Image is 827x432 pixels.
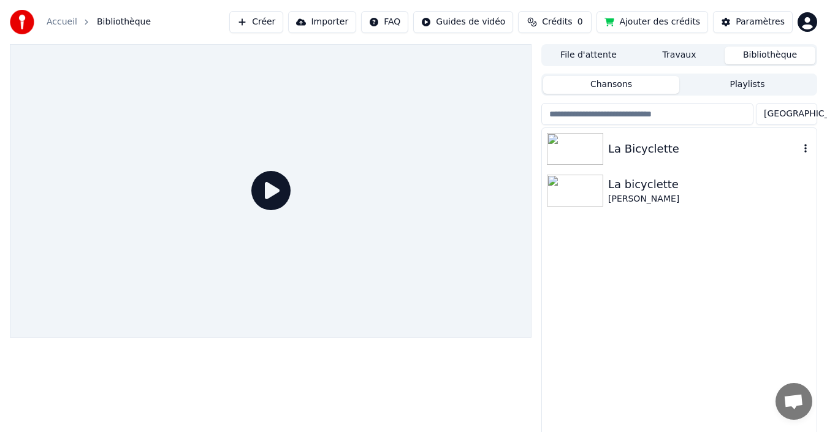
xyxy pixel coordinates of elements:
[577,16,583,28] span: 0
[608,140,799,157] div: La Bicyclette
[518,11,592,33] button: Crédits0
[736,16,785,28] div: Paramètres
[413,11,513,33] button: Guides de vidéo
[543,47,634,64] button: File d'attente
[725,47,815,64] button: Bibliothèque
[596,11,708,33] button: Ajouter des crédits
[361,11,408,33] button: FAQ
[543,76,679,94] button: Chansons
[47,16,77,28] a: Accueil
[288,11,356,33] button: Importer
[47,16,151,28] nav: breadcrumb
[97,16,151,28] span: Bibliothèque
[776,383,812,420] div: Ouvrir le chat
[229,11,283,33] button: Créer
[10,10,34,34] img: youka
[608,193,812,205] div: [PERSON_NAME]
[608,176,812,193] div: La bicyclette
[542,16,572,28] span: Crédits
[679,76,815,94] button: Playlists
[634,47,725,64] button: Travaux
[713,11,793,33] button: Paramètres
